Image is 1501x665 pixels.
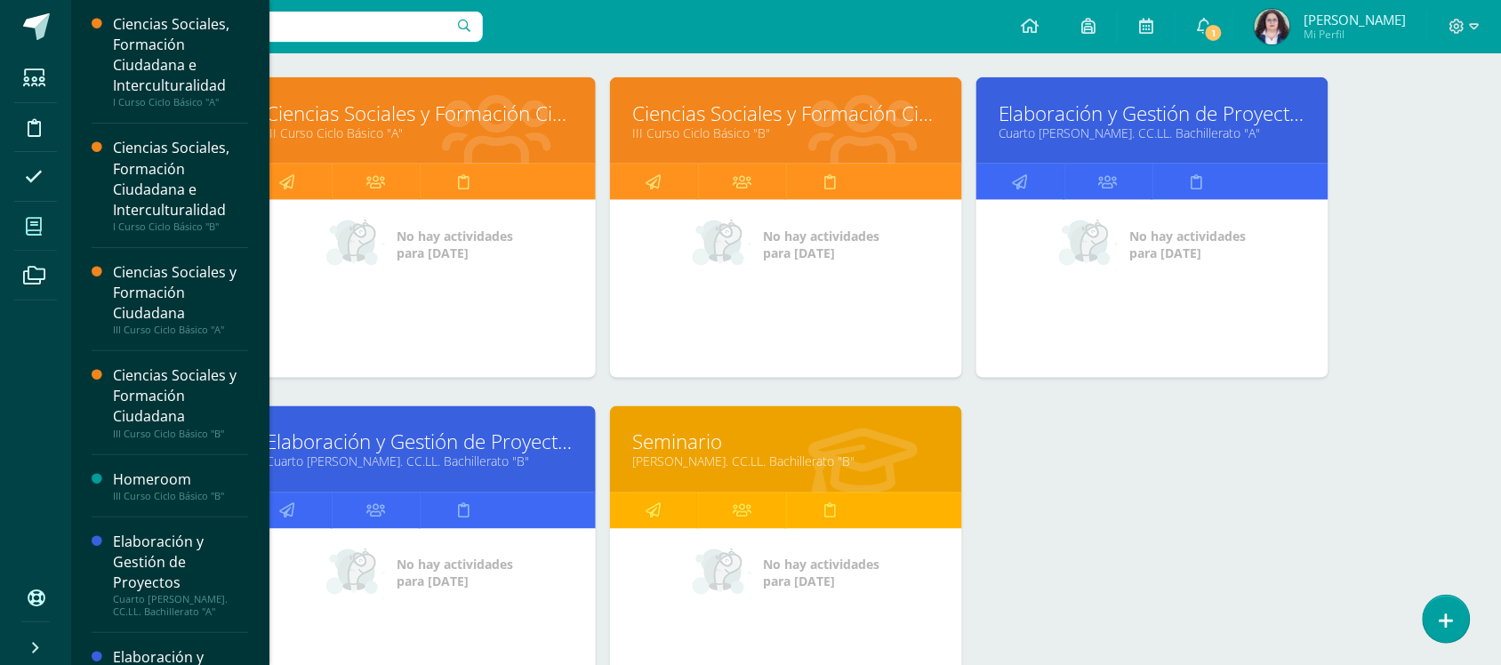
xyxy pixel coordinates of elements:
[266,100,574,127] a: Ciencias Sociales y Formación Ciudadana
[764,228,880,261] span: No hay actividades para [DATE]
[326,547,385,600] img: no_activities_small.png
[266,124,574,141] a: III Curso Ciclo Básico "A"
[999,100,1306,127] a: Elaboración y Gestión de Proyectos
[1304,11,1406,28] span: [PERSON_NAME]
[632,124,940,141] a: III Curso Ciclo Básico "B"
[1204,23,1224,43] span: 1
[113,96,248,108] div: I Curso Ciclo Básico "A"
[1130,228,1247,261] span: No hay actividades para [DATE]
[113,490,248,502] div: III Curso Ciclo Básico "B"
[113,220,248,233] div: I Curso Ciclo Básico "B"
[113,138,248,220] div: Ciencias Sociales, Formación Ciudadana e Interculturalidad
[632,100,940,127] a: Ciencias Sociales y Formación Ciudadana
[113,14,248,96] div: Ciencias Sociales, Formación Ciudadana e Interculturalidad
[83,12,483,42] input: Busca un usuario...
[999,124,1306,141] a: Cuarto [PERSON_NAME]. CC.LL. Bachillerato "A"
[397,557,514,590] span: No hay actividades para [DATE]
[266,429,574,456] a: Elaboración y Gestión de Proyectos
[1304,27,1406,42] span: Mi Perfil
[764,557,880,590] span: No hay actividades para [DATE]
[1255,9,1290,44] img: e3b139248a87191a549b0d9f27421a5c.png
[113,469,248,502] a: HomeroomIII Curso Ciclo Básico "B"
[113,262,248,336] a: Ciencias Sociales y Formación CiudadanaIII Curso Ciclo Básico "A"
[113,532,248,593] div: Elaboración y Gestión de Proyectos
[1059,218,1118,271] img: no_activities_small.png
[693,547,751,600] img: no_activities_small.png
[397,228,514,261] span: No hay actividades para [DATE]
[632,429,940,456] a: Seminario
[326,218,385,271] img: no_activities_small.png
[266,453,574,470] a: Cuarto [PERSON_NAME]. CC.LL. Bachillerato "B"
[113,138,248,232] a: Ciencias Sociales, Formación Ciudadana e InterculturalidadI Curso Ciclo Básico "B"
[632,453,940,470] a: [PERSON_NAME]. CC.LL. Bachillerato "B"
[113,324,248,336] div: III Curso Ciclo Básico "A"
[113,365,248,427] div: Ciencias Sociales y Formación Ciudadana
[113,262,248,324] div: Ciencias Sociales y Formación Ciudadana
[693,218,751,271] img: no_activities_small.png
[113,532,248,618] a: Elaboración y Gestión de ProyectosCuarto [PERSON_NAME]. CC.LL. Bachillerato "A"
[113,14,248,108] a: Ciencias Sociales, Formación Ciudadana e InterculturalidadI Curso Ciclo Básico "A"
[113,428,248,440] div: III Curso Ciclo Básico "B"
[113,593,248,618] div: Cuarto [PERSON_NAME]. CC.LL. Bachillerato "A"
[113,365,248,439] a: Ciencias Sociales y Formación CiudadanaIII Curso Ciclo Básico "B"
[113,469,248,490] div: Homeroom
